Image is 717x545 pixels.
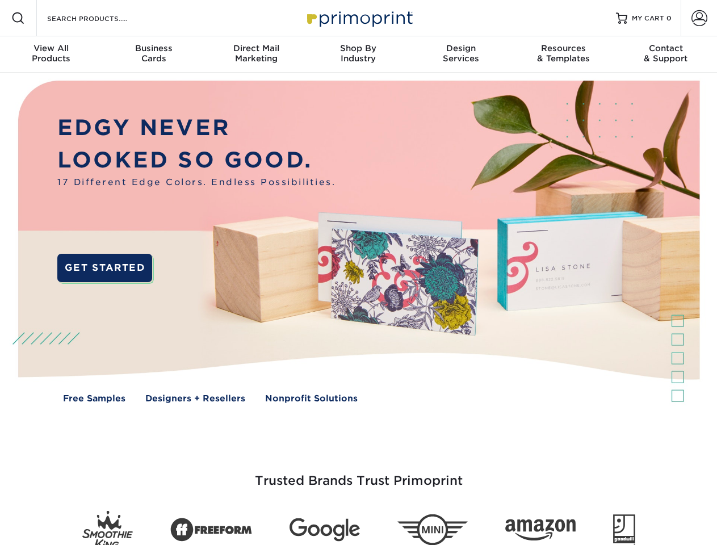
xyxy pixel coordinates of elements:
a: GET STARTED [57,254,152,282]
div: Industry [307,43,409,64]
span: 17 Different Edge Colors. Endless Possibilities. [57,176,336,189]
img: Goodwill [613,514,635,545]
span: Design [410,43,512,53]
a: DesignServices [410,36,512,73]
h3: Trusted Brands Trust Primoprint [27,446,691,502]
p: EDGY NEVER [57,112,336,144]
span: Shop By [307,43,409,53]
span: Business [102,43,204,53]
span: 0 [666,14,672,22]
a: BusinessCards [102,36,204,73]
a: Contact& Support [615,36,717,73]
p: LOOKED SO GOOD. [57,144,336,177]
div: Marketing [205,43,307,64]
div: Services [410,43,512,64]
div: & Support [615,43,717,64]
a: Nonprofit Solutions [265,392,358,405]
a: Direct MailMarketing [205,36,307,73]
span: Contact [615,43,717,53]
a: Free Samples [63,392,125,405]
span: MY CART [632,14,664,23]
a: Resources& Templates [512,36,614,73]
img: Amazon [505,519,576,541]
div: & Templates [512,43,614,64]
div: Cards [102,43,204,64]
input: SEARCH PRODUCTS..... [46,11,157,25]
a: Shop ByIndustry [307,36,409,73]
img: Primoprint [302,6,416,30]
span: Direct Mail [205,43,307,53]
img: Google [290,518,360,542]
span: Resources [512,43,614,53]
a: Designers + Resellers [145,392,245,405]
